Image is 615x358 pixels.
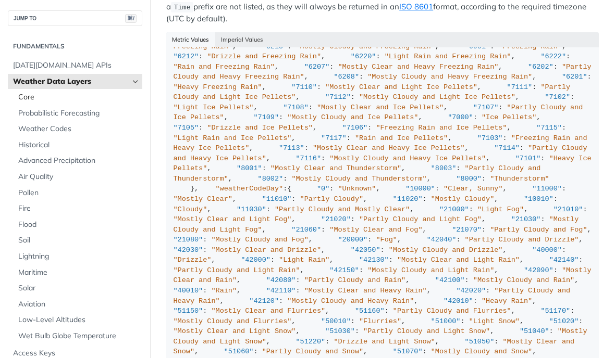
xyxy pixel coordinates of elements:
[507,83,533,91] span: "7111"
[211,246,321,254] span: "Mostly Clear and Drizzle"
[431,164,457,172] span: "8003"
[279,144,304,152] span: "7113"
[342,124,368,132] span: "7106"
[355,307,385,315] span: "51160"
[174,195,232,203] span: "Mostly Clear"
[174,134,292,142] span: "Light Rain and Ice Pellets"
[13,328,142,344] a: Wet Bulb Globe Temperature
[334,73,359,81] span: "6208"
[473,104,499,111] span: "7107"
[540,307,570,315] span: "51170"
[536,124,562,132] span: "7115"
[321,215,351,223] span: "21020"
[174,83,262,91] span: "Heavy Freezing Rain"
[18,108,140,119] span: Probabilistic Forecasting
[376,124,507,132] span: "Freezing Rain and Ice Pellets"
[444,185,502,193] span: "Clear, Sunny"
[393,195,423,203] span: "11020"
[174,124,199,132] span: "7105"
[18,124,140,134] span: Weather Codes
[13,137,142,153] a: Historical
[18,92,140,103] span: Core
[18,267,140,278] span: Maritime
[367,73,532,81] span: "Mostly Cloudy and Heavy Freezing Rain"
[291,175,426,183] span: "Mostly Cloudy and Thunderstorm"
[174,164,545,183] span: "Partly Cloudy and Thunderstorm"
[18,315,140,325] span: Low-Level Altitudes
[359,256,389,264] span: "42130"
[262,43,288,50] span: "6215"
[174,215,292,223] span: "Mostly Clear and Light Fog"
[540,53,566,60] span: "6222"
[8,74,142,89] a: Weather Data LayersHide subpages for Weather Data Layers
[241,256,270,264] span: "42000"
[13,121,142,137] a: Weather Codes
[321,134,347,142] span: "7117"
[554,206,583,213] span: "21010"
[174,53,199,60] span: "6212"
[237,164,262,172] span: "8001"
[262,348,363,355] span: "Partly Cloudy and Snow"
[8,58,142,73] a: [DATE][DOMAIN_NAME] APIs
[304,63,330,71] span: "6207"
[444,297,473,305] span: "42010"
[511,215,541,223] span: "21030"
[18,220,140,230] span: Flood
[13,106,142,121] a: Probabilistic Forecasting
[494,144,520,152] span: "7114"
[224,348,254,355] span: "51060"
[174,266,300,274] span: "Partly Cloudy and Light Rain"
[215,32,269,47] button: Imperial Values
[131,78,140,86] button: Hide subpages for Weather Data Layers
[431,195,495,203] span: "Mostly Cloudy"
[266,276,296,284] span: "42080"
[431,317,461,325] span: "51000"
[275,206,410,213] span: "Partly Cloudy and Mostly Clear"
[296,338,325,346] span: "51220"
[393,307,511,315] span: "Partly Cloudy and Flurries"
[207,124,313,132] span: "Drizzle and Ice Pellets"
[291,83,317,91] span: "7110"
[211,307,325,315] span: "Mostly Clear and Flurries"
[13,217,142,233] a: Flood
[304,276,405,284] span: "Partly Cloudy and Rain"
[174,256,212,264] span: "Drizzle"
[359,317,401,325] span: "Flurries"
[249,297,279,305] span: "42120"
[334,338,435,346] span: "Drizzle and Light Snow"
[490,175,549,183] span: "Thunderstorm"
[325,83,477,91] span: "Mostly Clear and Light Ice Pellets"
[18,156,140,166] span: Advanced Precipitation
[211,287,237,295] span: "Rain"
[174,307,203,315] span: "51150"
[456,287,486,295] span: "42020"
[532,185,562,193] span: "11000"
[351,246,380,254] span: "42050"
[435,276,465,284] span: "42100"
[18,188,140,198] span: Pollen
[174,287,203,295] span: "40010"
[283,104,309,111] span: "7108"
[389,246,503,254] span: "Mostly Cloudy and Drizzle"
[18,203,140,214] span: Fire
[8,42,142,51] h2: Fundamentals
[18,172,140,182] span: Air Quality
[465,236,579,244] span: "Partly Cloudy and Drizzle"
[385,53,511,60] span: "Light Rain and Freezing Rain"
[473,276,574,284] span: "Mostly Cloudy and Rain"
[18,235,140,246] span: Soil
[321,317,351,325] span: "50010"
[482,297,532,305] span: "Heavy Rain"
[427,236,457,244] span: "42040"
[13,169,142,185] a: Air Quality
[296,155,321,162] span: "7116"
[498,43,562,50] span: "Freezing Rain"
[456,175,482,183] span: "8000"
[174,144,592,162] span: "Partly Cloudy and Heavy Ice Pellets"
[524,195,554,203] span: "10010"
[465,338,495,346] span: "51050"
[18,140,140,150] span: Historical
[237,206,266,213] span: "11030"
[266,287,296,295] span: "42110"
[317,185,329,193] span: "0"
